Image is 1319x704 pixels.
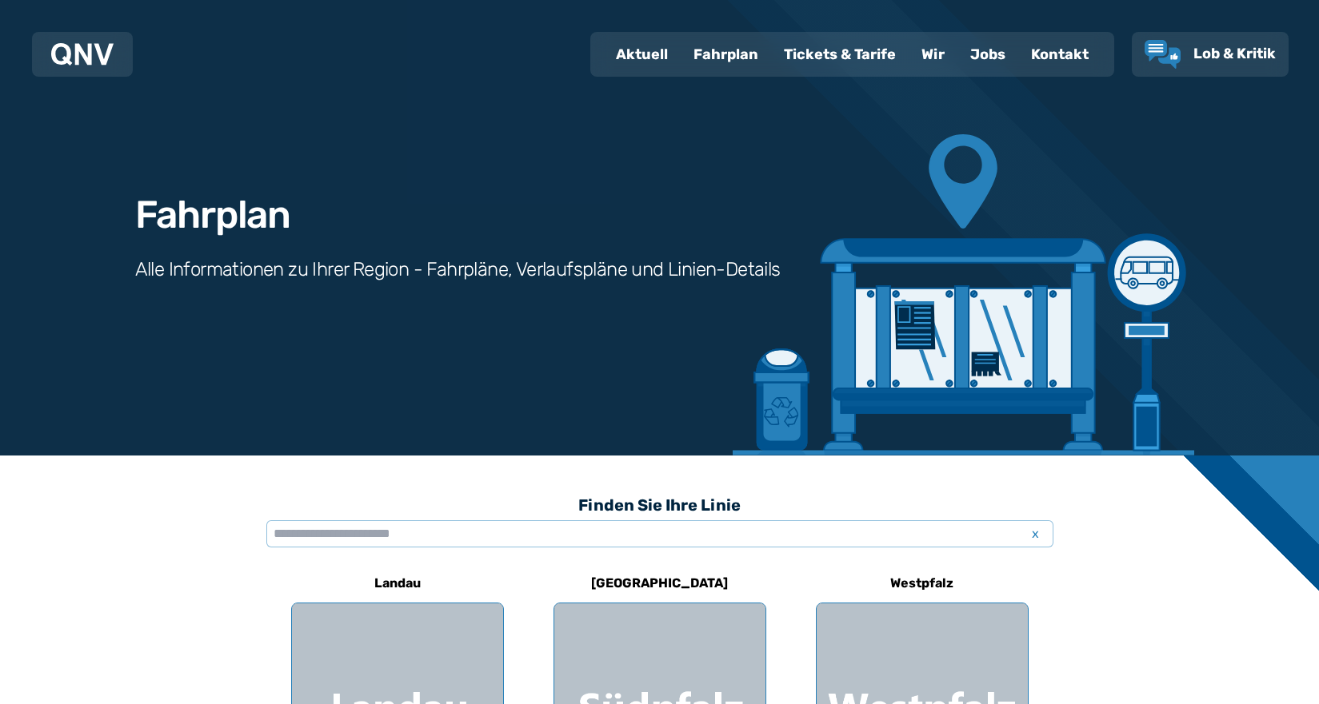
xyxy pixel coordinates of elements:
a: Tickets & Tarife [771,34,909,75]
a: Jobs [957,34,1018,75]
h6: Landau [368,571,427,596]
h1: Fahrplan [135,196,290,234]
a: Kontakt [1018,34,1101,75]
h6: [GEOGRAPHIC_DATA] [585,571,734,596]
img: QNV Logo [51,43,114,66]
h3: Finden Sie Ihre Linie [266,487,1053,523]
a: Wir [909,34,957,75]
a: QNV Logo [51,38,114,70]
a: Lob & Kritik [1145,40,1276,69]
a: Aktuell [603,34,681,75]
a: Fahrplan [681,34,771,75]
span: x [1025,524,1047,543]
span: Lob & Kritik [1193,45,1276,62]
h3: Alle Informationen zu Ihrer Region - Fahrpläne, Verlaufspläne und Linien-Details [135,257,781,282]
h6: Westpfalz [884,571,960,596]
